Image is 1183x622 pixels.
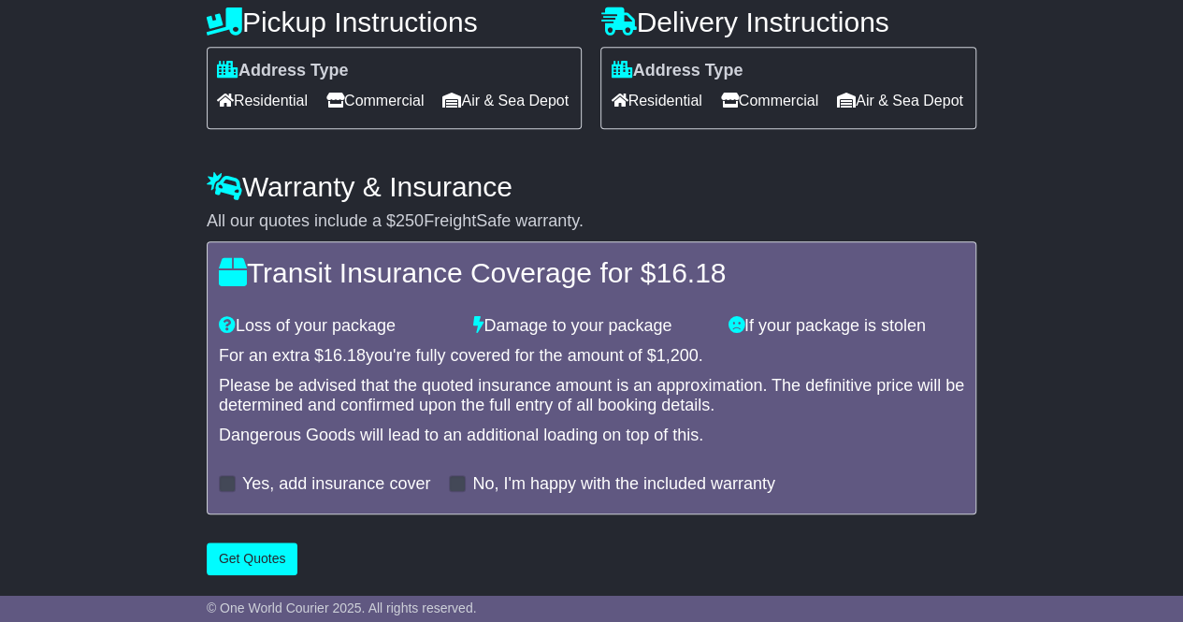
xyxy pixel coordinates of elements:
[656,257,726,288] span: 16.18
[600,7,976,37] h4: Delivery Instructions
[207,171,976,202] h4: Warranty & Insurance
[324,346,366,365] span: 16.18
[721,86,818,115] span: Commercial
[719,316,974,337] div: If your package is stolen
[219,257,964,288] h4: Transit Insurance Coverage for $
[217,61,349,81] label: Address Type
[219,346,964,367] div: For an extra $ you're fully covered for the amount of $ .
[242,474,430,495] label: Yes, add insurance cover
[464,316,718,337] div: Damage to your package
[611,86,701,115] span: Residential
[837,86,963,115] span: Air & Sea Depot
[656,346,699,365] span: 1,200
[611,61,743,81] label: Address Type
[326,86,424,115] span: Commercial
[442,86,569,115] span: Air & Sea Depot
[217,86,308,115] span: Residential
[219,426,964,446] div: Dangerous Goods will lead to an additional loading on top of this.
[209,316,464,337] div: Loss of your package
[472,474,775,495] label: No, I'm happy with the included warranty
[207,600,477,615] span: © One World Courier 2025. All rights reserved.
[207,211,976,232] div: All our quotes include a $ FreightSafe warranty.
[207,542,298,575] button: Get Quotes
[396,211,424,230] span: 250
[219,376,964,416] div: Please be advised that the quoted insurance amount is an approximation. The definitive price will...
[207,7,583,37] h4: Pickup Instructions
